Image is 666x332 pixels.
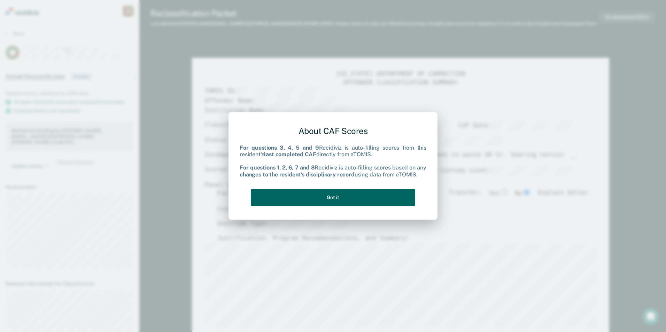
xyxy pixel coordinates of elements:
b: last completed CAF [264,151,316,158]
div: About CAF Scores [240,120,426,142]
b: changes to the resident's disciplinary record [240,171,355,178]
b: For questions 1, 2, 6, 7 and 8 [240,165,315,171]
button: Got it [251,189,415,206]
div: Recidiviz is auto-filling scores from this resident's directly from eTOMIS. Recidiviz is auto-fil... [240,144,426,178]
b: For questions 3, 4, 5 and 9 [240,144,319,151]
